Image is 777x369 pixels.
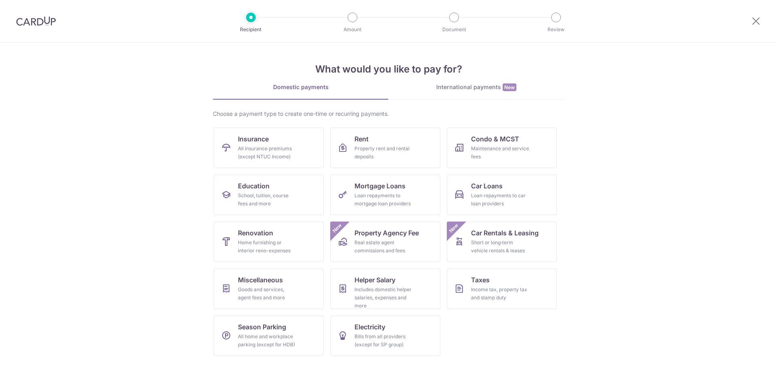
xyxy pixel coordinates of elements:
[471,192,529,208] div: Loan repayments to car loan providers
[330,269,440,309] a: Helper SalaryIncludes domestic helper salaries, expenses and more
[214,128,324,168] a: InsuranceAll insurance premiums (except NTUC Income)
[331,222,344,235] span: New
[471,181,503,191] span: Car Loans
[471,286,529,302] div: Income tax, property tax and stamp duty
[355,333,413,349] div: Bills from all providers (except for SP group)
[388,83,564,92] div: International payments
[330,316,440,356] a: ElectricityBills from all providers (except for SP group)
[355,239,413,255] div: Real estate agent commissions and fees
[238,134,269,144] span: Insurance
[213,62,564,77] h4: What would you like to pay for?
[238,333,296,349] div: All home and workplace parking (except for HDB)
[355,192,413,208] div: Loan repayments to mortgage loan providers
[447,269,557,309] a: TaxesIncome tax, property tax and stamp duty
[238,181,270,191] span: Education
[238,286,296,302] div: Goods and services, agent fees and more
[213,110,564,118] div: Choose a payment type to create one-time or recurring payments.
[471,275,490,285] span: Taxes
[238,192,296,208] div: School, tuition, course fees and more
[526,26,586,34] p: Review
[471,145,529,161] div: Maintenance and service fees
[238,145,296,161] div: All insurance premiums (except NTUC Income)
[355,181,405,191] span: Mortgage Loans
[238,322,286,332] span: Season Parking
[214,222,324,262] a: RenovationHome furnishing or interior reno-expenses
[355,228,419,238] span: Property Agency Fee
[447,128,557,168] a: Condo & MCSTMaintenance and service fees
[447,222,557,262] a: Car Rentals & LeasingShort or long‑term vehicle rentals & leasesNew
[471,134,519,144] span: Condo & MCST
[447,175,557,215] a: Car LoansLoan repayments to car loan providers
[221,26,281,34] p: Recipient
[330,175,440,215] a: Mortgage LoansLoan repayments to mortgage loan providers
[214,175,324,215] a: EducationSchool, tuition, course fees and more
[503,83,516,91] span: New
[447,222,461,235] span: New
[355,275,395,285] span: Helper Salary
[238,228,273,238] span: Renovation
[16,16,56,26] img: CardUp
[238,275,283,285] span: Miscellaneous
[355,322,385,332] span: Electricity
[330,222,440,262] a: Property Agency FeeReal estate agent commissions and feesNew
[214,316,324,356] a: Season ParkingAll home and workplace parking (except for HDB)
[471,228,539,238] span: Car Rentals & Leasing
[424,26,484,34] p: Document
[355,286,413,310] div: Includes domestic helper salaries, expenses and more
[330,128,440,168] a: RentProperty rent and rental deposits
[323,26,382,34] p: Amount
[471,239,529,255] div: Short or long‑term vehicle rentals & leases
[355,134,369,144] span: Rent
[214,269,324,309] a: MiscellaneousGoods and services, agent fees and more
[238,239,296,255] div: Home furnishing or interior reno-expenses
[355,145,413,161] div: Property rent and rental deposits
[213,83,388,91] div: Domestic payments
[725,345,769,365] iframe: Opens a widget where you can find more information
